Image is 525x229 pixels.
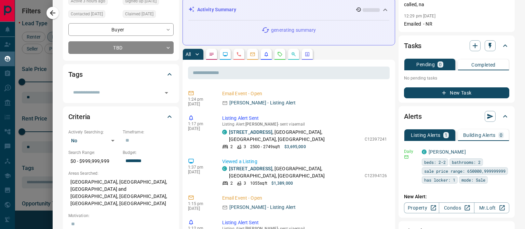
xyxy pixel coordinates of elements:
[222,130,227,134] div: condos.ca
[68,66,174,83] div: Tags
[271,180,293,186] p: $1,389,000
[284,144,306,150] p: $3,695,000
[424,168,506,174] span: sale price range: 650000,999999999
[404,202,439,213] a: Property
[229,166,272,171] a: [STREET_ADDRESS]
[68,176,174,209] p: [GEOGRAPHIC_DATA], [GEOGRAPHIC_DATA], [GEOGRAPHIC_DATA] and [GEOGRAPHIC_DATA], [GEOGRAPHIC_DATA],...
[68,69,83,80] h2: Tags
[471,62,496,67] p: Completed
[222,166,227,171] div: condos.ca
[411,133,441,138] p: Listing Alerts
[123,129,174,135] p: Timeframe:
[229,129,272,135] a: [STREET_ADDRESS]
[404,155,409,159] svg: Email
[404,73,509,83] p: No pending tasks
[68,23,174,36] div: Buyer
[461,176,485,183] span: mode: Sale
[68,170,174,176] p: Areas Searched:
[68,41,174,54] div: TBD
[223,52,228,57] svg: Lead Browsing Activity
[71,11,103,17] span: Contacted [DATE]
[222,122,387,127] p: Listing Alert : - sent via email
[222,158,387,165] p: Viewed a Listing
[404,20,509,28] p: Emailed - NR
[222,219,387,226] p: Listing Alert Sent
[229,129,361,143] p: , [GEOGRAPHIC_DATA], [GEOGRAPHIC_DATA], [GEOGRAPHIC_DATA]
[439,202,474,213] a: Condos
[500,133,502,138] p: 0
[68,213,174,219] p: Motivation:
[244,144,246,150] p: 3
[244,180,246,186] p: 3
[474,202,509,213] a: Mr.Loft
[188,206,212,211] p: [DATE]
[188,3,389,16] div: Activity Summary
[229,165,361,180] p: , [GEOGRAPHIC_DATA], [GEOGRAPHIC_DATA], [GEOGRAPHIC_DATA]
[188,165,212,170] p: 1:37 pm
[404,111,422,122] h2: Alerts
[463,133,496,138] p: Building Alerts
[222,90,387,97] p: Email Event - Open
[68,135,119,146] div: No
[439,62,442,67] p: 0
[404,38,509,54] div: Tasks
[250,144,280,150] p: 2500 - 2749 sqft
[424,159,446,166] span: beds: 2-2
[271,27,316,34] p: generating summary
[229,99,296,106] p: [PERSON_NAME] - Listing Alert
[452,159,481,166] span: bathrooms: 2
[188,97,212,102] p: 1:24 pm
[429,149,466,155] a: [PERSON_NAME]
[209,52,214,57] svg: Notes
[291,52,296,57] svg: Opportunities
[188,102,212,106] p: [DATE]
[404,108,509,125] div: Alerts
[125,11,153,17] span: Claimed [DATE]
[264,52,269,57] svg: Listing Alerts
[250,52,255,57] svg: Emails
[422,149,427,154] div: condos.ca
[365,136,387,142] p: C12397241
[68,109,174,125] div: Criteria
[68,10,119,20] div: Tue Aug 26 2025
[404,1,509,8] p: called, na
[236,52,242,57] svg: Calls
[123,149,174,156] p: Budget:
[416,62,435,67] p: Pending
[404,87,509,98] button: New Task
[188,170,212,174] p: [DATE]
[123,10,174,20] div: Mon Mar 20 2023
[230,144,233,150] p: 2
[188,201,212,206] p: 1:15 pm
[162,88,171,98] button: Open
[404,193,509,200] p: New Alert:
[305,52,310,57] svg: Agent Actions
[222,195,387,202] p: Email Event - Open
[68,111,91,122] h2: Criteria
[404,40,421,51] h2: Tasks
[424,176,455,183] span: has locker: 1
[230,180,233,186] p: 2
[68,156,119,167] p: $0 - $999,999,999
[188,126,212,131] p: [DATE]
[68,149,119,156] p: Search Range:
[188,121,212,126] p: 1:17 pm
[245,122,278,127] span: [PERSON_NAME]
[197,6,236,13] p: Activity Summary
[404,148,418,155] p: Daily
[222,115,387,122] p: Listing Alert Sent
[404,14,435,18] p: 12:29 pm [DATE]
[186,52,191,57] p: All
[250,180,267,186] p: 1055 sqft
[365,173,387,179] p: C12394126
[277,52,283,57] svg: Requests
[68,129,119,135] p: Actively Searching:
[445,133,447,138] p: 1
[229,204,296,211] p: [PERSON_NAME] - Listing Alert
